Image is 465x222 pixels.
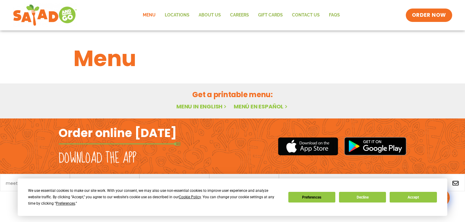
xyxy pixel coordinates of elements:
[18,178,447,216] div: Cookie Consent Prompt
[287,8,324,22] a: Contact Us
[59,150,136,167] h2: Download the app
[288,192,335,203] button: Preferences
[56,201,75,206] span: Preferences
[160,8,194,22] a: Locations
[74,89,391,100] h2: Get a printable menu:
[179,195,201,199] span: Cookie Policy
[59,125,177,140] h2: Order online [DATE]
[390,192,437,203] button: Accept
[138,8,160,22] a: Menu
[225,8,254,22] a: Careers
[194,8,225,22] a: About Us
[176,103,228,110] a: Menu in English
[344,137,406,155] img: google_play
[13,3,77,27] img: new-SAG-logo-768×292
[28,188,281,207] div: We use essential cookies to make our site work. With your consent, we may also use non-essential ...
[406,9,452,22] a: ORDER NOW
[138,8,344,22] nav: Menu
[234,103,289,110] a: Menú en español
[278,136,338,156] img: appstore
[254,8,287,22] a: GIFT CARDS
[6,181,64,185] a: meet chef [PERSON_NAME]
[339,192,386,203] button: Decline
[59,142,181,146] img: fork
[74,42,391,75] h1: Menu
[324,8,344,22] a: FAQs
[412,12,446,19] span: ORDER NOW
